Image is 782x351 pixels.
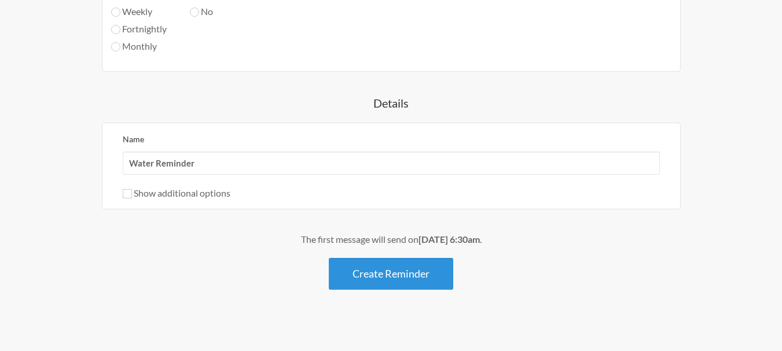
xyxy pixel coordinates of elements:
input: Fortnightly [111,25,120,34]
label: No [190,5,252,19]
label: Weekly [111,5,167,19]
div: The first message will send on . [56,232,727,246]
label: Monthly [111,39,167,53]
label: Name [123,134,144,144]
input: No [190,8,199,17]
input: Weekly [111,8,120,17]
input: Show additional options [123,189,132,198]
input: Monthly [111,42,120,51]
label: Show additional options [123,187,230,198]
h4: Details [56,95,727,111]
input: We suggest a 2 to 4 word name [123,152,660,175]
button: Create Reminder [329,258,453,290]
strong: [DATE] 6:30am [418,234,480,245]
label: Fortnightly [111,22,167,36]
